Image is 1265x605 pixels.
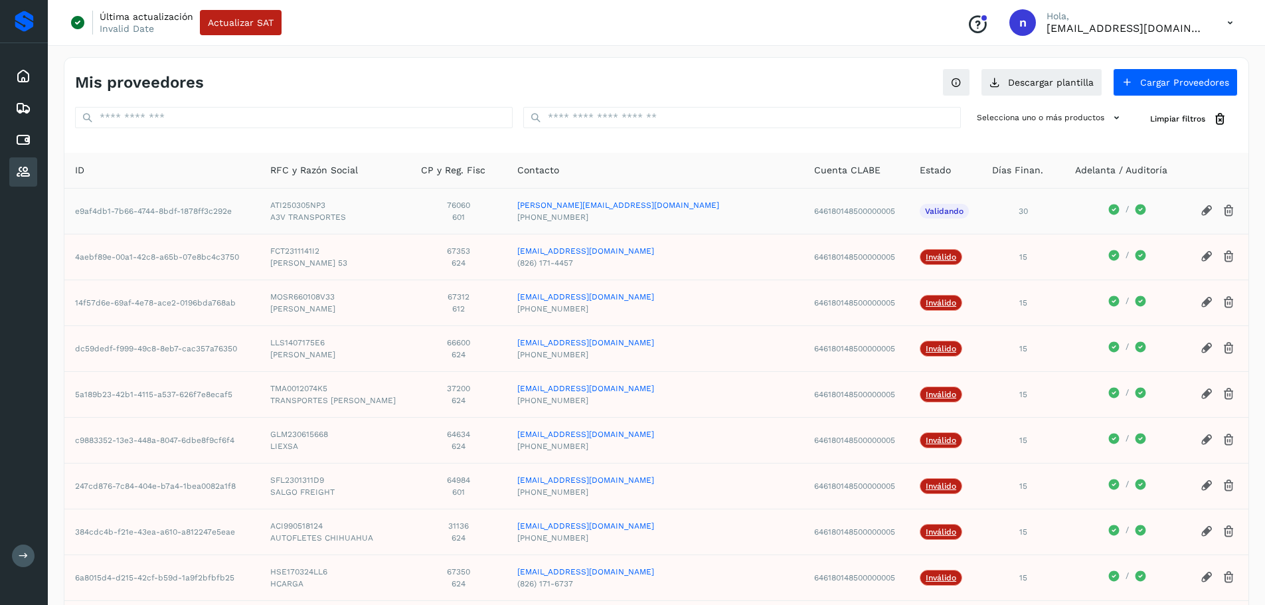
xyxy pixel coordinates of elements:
span: SALGO FREIGHT [270,486,400,498]
span: 64634 [421,428,496,440]
a: [EMAIL_ADDRESS][DOMAIN_NAME] [517,245,793,257]
p: Inválido [926,252,956,262]
span: TMA0012074K5 [270,383,400,394]
span: TRANSPORTES [PERSON_NAME] [270,394,400,406]
span: (826) 171-6737 [517,578,793,590]
span: CP y Reg. Fisc [421,163,485,177]
td: 646180148500000005 [803,463,909,509]
td: 646180148500000005 [803,417,909,463]
span: LLS1407175E6 [270,337,400,349]
div: Embarques [9,94,37,123]
td: 4aebf89e-00a1-42c8-a65b-07e8bc4c3750 [64,234,260,280]
span: Contacto [517,163,559,177]
td: 646180148500000005 [803,188,909,234]
span: 624 [421,440,496,452]
div: / [1075,478,1179,494]
p: Última actualización [100,11,193,23]
div: Inicio [9,62,37,91]
td: 247cd876-7c84-404e-b7a4-1bea0082a1f8 [64,463,260,509]
a: [EMAIL_ADDRESS][DOMAIN_NAME] [517,474,793,486]
span: [PHONE_NUMBER] [517,303,793,315]
span: 67312 [421,291,496,303]
span: [PERSON_NAME] [270,303,400,315]
button: Actualizar SAT [200,10,282,35]
span: HSE170324LL6 [270,566,400,578]
td: e9af4db1-7b66-4744-8bdf-1878ff3c292e [64,188,260,234]
td: 14f57d6e-69af-4e78-ace2-0196bda768ab [64,280,260,325]
a: [PERSON_NAME][EMAIL_ADDRESS][DOMAIN_NAME] [517,199,793,211]
div: / [1075,524,1179,540]
span: ID [75,163,84,177]
span: 612 [421,303,496,315]
div: / [1075,295,1179,311]
span: 67350 [421,566,496,578]
span: 601 [421,486,496,498]
span: Estado [920,163,951,177]
span: Cuenta CLABE [814,163,881,177]
td: 5a189b23-42b1-4115-a537-626f7e8ecaf5 [64,371,260,417]
p: Inválido [926,527,956,537]
td: 646180148500000005 [803,280,909,325]
span: ATI250305NP3 [270,199,400,211]
td: 646180148500000005 [803,509,909,555]
td: dc59dedf-f999-49c8-8eb7-cac357a76350 [64,325,260,371]
span: 601 [421,211,496,223]
p: Inválido [926,298,956,307]
td: 646180148500000005 [803,371,909,417]
span: AUTOFLETES CHIHUAHUA [270,532,400,544]
td: 646180148500000005 [803,234,909,280]
span: [PHONE_NUMBER] [517,532,793,544]
button: Descargar plantilla [981,68,1102,96]
p: Inválido [926,436,956,445]
p: Inválido [926,344,956,353]
span: Adelanta / Auditoría [1075,163,1167,177]
a: [EMAIL_ADDRESS][DOMAIN_NAME] [517,291,793,303]
span: HCARGA [270,578,400,590]
td: 646180148500000005 [803,555,909,600]
span: FCT2311141I2 [270,245,400,257]
p: Inválido [926,390,956,399]
span: [PHONE_NUMBER] [517,486,793,498]
td: c9883352-13e3-448a-8047-6dbe8f9cf6f4 [64,417,260,463]
div: Cuentas por pagar [9,126,37,155]
div: / [1075,249,1179,265]
span: 67353 [421,245,496,257]
p: niagara+prod@solvento.mx [1047,22,1206,35]
td: 6a8015d4-d215-42cf-b59d-1a9f2bfbfb25 [64,555,260,600]
p: Hola, [1047,11,1206,22]
button: Selecciona uno o más productos [971,107,1129,129]
span: (826) 171-4457 [517,257,793,269]
span: [PHONE_NUMBER] [517,349,793,361]
p: Inválido [926,481,956,491]
span: 624 [421,578,496,590]
div: / [1075,432,1179,448]
span: 76060 [421,199,496,211]
span: 15 [1019,390,1027,399]
span: 37200 [421,383,496,394]
span: LIEXSA [270,440,400,452]
span: SFL2301311D9 [270,474,400,486]
span: 66600 [421,337,496,349]
span: 624 [421,394,496,406]
p: Invalid Date [100,23,154,35]
span: 15 [1019,344,1027,353]
span: 624 [421,349,496,361]
button: Limpiar filtros [1139,107,1238,131]
span: Limpiar filtros [1150,113,1205,125]
span: [PHONE_NUMBER] [517,394,793,406]
button: Cargar Proveedores [1113,68,1238,96]
div: Proveedores [9,157,37,187]
span: ACI990518124 [270,520,400,532]
span: [PHONE_NUMBER] [517,440,793,452]
span: 624 [421,532,496,544]
td: 384cdc4b-f21e-43ea-a610-a812247e5eae [64,509,260,555]
a: [EMAIL_ADDRESS][DOMAIN_NAME] [517,566,793,578]
a: [EMAIL_ADDRESS][DOMAIN_NAME] [517,337,793,349]
span: [PHONE_NUMBER] [517,211,793,223]
span: Actualizar SAT [208,18,274,27]
span: 15 [1019,481,1027,491]
span: 15 [1019,573,1027,582]
span: A3V TRANSPORTES [270,211,400,223]
span: GLM230615668 [270,428,400,440]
